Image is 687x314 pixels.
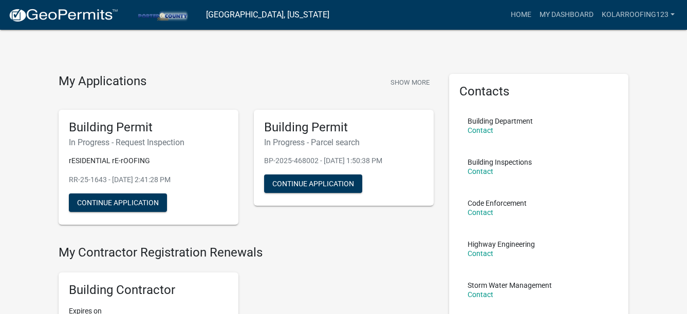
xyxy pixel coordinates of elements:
[386,74,434,91] button: Show More
[69,138,228,147] h6: In Progress - Request Inspection
[69,120,228,135] h5: Building Permit
[69,193,167,212] button: Continue Application
[69,174,228,185] p: RR-25-1643 - [DATE] 2:41:28 PM
[507,5,535,25] a: Home
[126,8,198,22] img: Porter County, Indiana
[69,283,228,298] h5: Building Contractor
[468,126,493,134] a: Contact
[598,5,679,25] a: kolarroofing123
[69,155,228,166] p: rESIDENTIAL rE-rOOFING
[264,155,423,166] p: BP-2025-468002 - [DATE] 1:50:38 PM
[206,6,329,24] a: [GEOGRAPHIC_DATA], [US_STATE]
[264,138,423,147] h6: In Progress - Parcel search
[468,282,552,289] p: Storm Water Management
[468,159,532,166] p: Building Inspections
[264,174,362,193] button: Continue Application
[459,84,619,99] h5: Contacts
[468,241,535,248] p: Highway Engineering
[59,245,434,260] h4: My Contractor Registration Renewals
[535,5,598,25] a: My Dashboard
[468,167,493,175] a: Contact
[468,117,533,125] p: Building Department
[468,208,493,217] a: Contact
[59,74,146,89] h4: My Applications
[468,290,493,299] a: Contact
[468,249,493,258] a: Contact
[468,200,527,207] p: Code Enforcement
[264,120,423,135] h5: Building Permit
